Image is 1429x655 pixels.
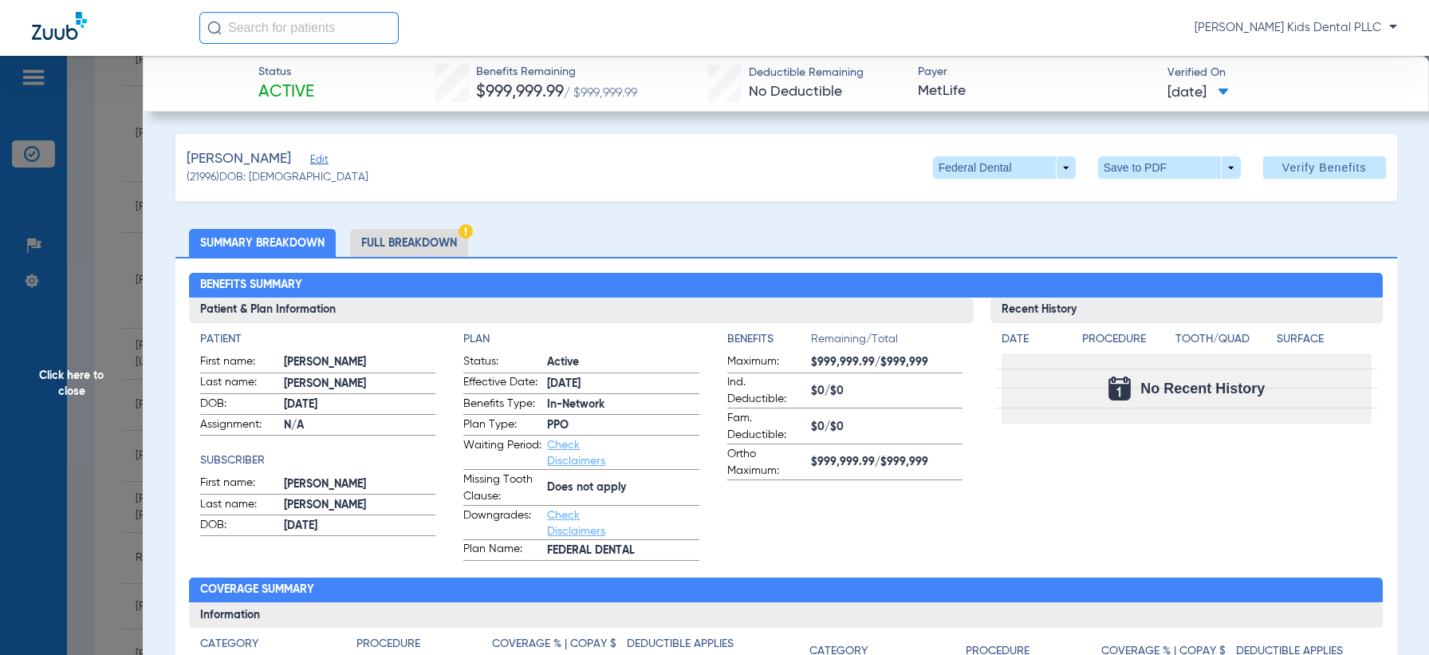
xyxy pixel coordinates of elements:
[547,397,699,413] span: In-Network
[463,507,541,539] span: Downgrades:
[727,446,805,479] span: Ortho Maximum:
[627,636,734,653] h4: Deductible Applies
[1167,65,1403,81] span: Verified On
[727,331,811,348] h4: Benefits
[918,64,1154,81] span: Payer
[284,497,435,514] span: [PERSON_NAME]
[187,149,291,169] span: [PERSON_NAME]
[749,85,842,99] span: No Deductible
[1002,331,1069,348] h4: Date
[547,417,699,434] span: PPO
[547,440,605,467] a: Check Disclaimers
[284,518,435,535] span: [DATE]
[476,84,564,101] span: $999,999.99
[284,476,435,493] span: [PERSON_NAME]
[547,354,699,371] span: Active
[1282,161,1367,174] span: Verify Benefits
[811,419,963,436] span: $0/$0
[200,517,278,536] span: DOB:
[284,417,435,434] span: N/A
[463,331,699,348] h4: Plan
[1082,331,1170,348] h4: Procedure
[189,298,974,323] h3: Patient & Plan Information
[463,396,541,415] span: Benefits Type:
[463,374,541,393] span: Effective Date:
[200,396,278,415] span: DOB:
[200,331,435,348] h4: Patient
[463,541,541,560] span: Plan Name:
[200,496,278,515] span: Last name:
[1276,331,1372,353] app-breakdown-title: Surface
[200,374,278,393] span: Last name:
[459,224,473,239] img: Hazard
[189,602,1383,628] h3: Information
[350,229,468,257] li: Full Breakdown
[200,475,278,494] span: First name:
[811,383,963,400] span: $0/$0
[1098,156,1241,179] button: Save to PDF
[187,169,368,186] span: (21996) DOB: [DEMOGRAPHIC_DATA]
[189,578,1383,603] h2: Coverage Summary
[547,479,699,496] span: Does not apply
[200,452,435,469] h4: Subscriber
[189,229,336,257] li: Summary Breakdown
[1108,377,1131,400] img: Calendar
[1175,331,1271,348] h4: Tooth/Quad
[1349,578,1429,655] iframe: Chat Widget
[811,331,963,353] span: Remaining/Total
[463,437,541,469] span: Waiting Period:
[727,410,805,444] span: Fam. Deductible:
[200,636,258,653] h4: Category
[258,64,314,81] span: Status
[933,156,1076,179] button: Federal Dental
[727,353,805,373] span: Maximum:
[811,354,963,371] span: $999,999.99/$999,999
[990,298,1383,323] h3: Recent History
[1175,331,1271,353] app-breakdown-title: Tooth/Quad
[564,87,637,100] span: / $999,999.99
[749,65,864,81] span: Deductible Remaining
[356,636,420,653] h4: Procedure
[547,510,605,537] a: Check Disclaimers
[207,21,222,35] img: Search Icon
[200,416,278,436] span: Assignment:
[492,636,616,653] h4: Coverage % | Copay $
[1082,331,1170,353] app-breakdown-title: Procedure
[284,376,435,393] span: [PERSON_NAME]
[199,12,399,44] input: Search for patients
[727,374,805,408] span: Ind. Deductible:
[32,12,87,40] img: Zuub Logo
[547,543,699,559] span: FEDERAL DENTAL
[284,354,435,371] span: [PERSON_NAME]
[189,273,1383,298] h2: Benefits Summary
[463,353,541,373] span: Status:
[258,81,314,104] span: Active
[1167,83,1229,103] span: [DATE]
[310,154,325,169] span: Edit
[284,397,435,413] span: [DATE]
[1140,381,1265,397] span: No Recent History
[811,454,963,471] span: $999,999.99/$999,999
[1263,156,1386,179] button: Verify Benefits
[463,416,541,436] span: Plan Type:
[727,331,811,353] app-breakdown-title: Benefits
[1276,331,1372,348] h4: Surface
[476,64,637,81] span: Benefits Remaining
[547,376,699,393] span: [DATE]
[463,472,541,505] span: Missing Tooth Clause:
[918,81,1154,101] span: MetLife
[1002,331,1069,353] app-breakdown-title: Date
[1195,20,1397,36] span: [PERSON_NAME] Kids Dental PLLC
[200,353,278,373] span: First name:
